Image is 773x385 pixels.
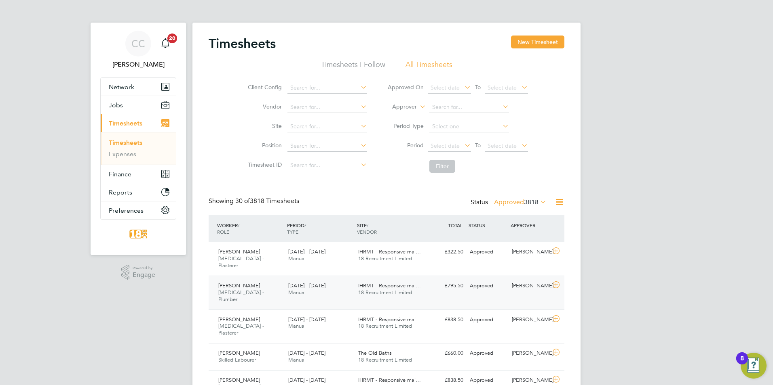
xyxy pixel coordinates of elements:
[448,222,463,228] span: TOTAL
[288,377,325,383] span: [DATE] - [DATE]
[358,377,421,383] span: IHRMT - Responsive mai…
[288,282,325,289] span: [DATE] - [DATE]
[109,101,123,109] span: Jobs
[245,142,282,149] label: Position
[100,228,176,241] a: Go to home page
[121,265,156,280] a: Powered byEngage
[494,198,547,206] label: Approved
[467,347,509,360] div: Approved
[157,31,173,56] a: 20
[288,289,306,296] span: Manual
[425,279,467,293] div: £795.50
[109,83,134,91] span: Network
[488,142,517,149] span: Select date
[358,289,412,296] span: 18 Recruitment Limited
[218,316,260,323] span: [PERSON_NAME]
[358,255,412,262] span: 18 Recruitment Limited
[358,248,421,255] span: IHRMT - Responsive mai…
[355,218,425,239] div: SITE
[358,356,412,363] span: 18 Recruitment Limited
[358,282,421,289] span: IHRMT - Responsive mai…
[509,347,551,360] div: [PERSON_NAME]
[429,121,509,132] input: Select one
[288,349,325,356] span: [DATE] - [DATE]
[209,197,301,205] div: Showing
[218,356,256,363] span: Skilled Labourer
[380,103,417,111] label: Approver
[509,279,551,293] div: [PERSON_NAME]
[288,248,325,255] span: [DATE] - [DATE]
[287,140,367,152] input: Search for...
[740,358,744,369] div: 8
[245,161,282,168] label: Timesheet ID
[285,218,355,239] div: PERIOD
[109,170,131,178] span: Finance
[431,142,460,149] span: Select date
[288,255,306,262] span: Manual
[431,84,460,91] span: Select date
[387,142,424,149] label: Period
[101,201,176,219] button: Preferences
[367,222,368,228] span: /
[358,349,392,356] span: The Old Baths
[509,245,551,259] div: [PERSON_NAME]
[109,207,144,214] span: Preferences
[287,121,367,132] input: Search for...
[238,222,239,228] span: /
[288,322,306,329] span: Manual
[509,218,551,232] div: APPROVER
[235,197,299,205] span: 3818 Timesheets
[288,356,306,363] span: Manual
[488,84,517,91] span: Select date
[101,96,176,114] button: Jobs
[109,150,136,158] a: Expenses
[218,377,260,383] span: [PERSON_NAME]
[425,347,467,360] div: £660.00
[287,102,367,113] input: Search for...
[133,272,155,278] span: Engage
[287,160,367,171] input: Search for...
[167,33,177,43] span: 20
[218,349,260,356] span: [PERSON_NAME]
[133,265,155,272] span: Powered by
[429,160,455,173] button: Filter
[218,282,260,289] span: [PERSON_NAME]
[429,102,509,113] input: Search for...
[215,218,285,239] div: WORKER
[209,36,276,52] h2: Timesheets
[467,279,509,293] div: Approved
[304,222,306,228] span: /
[473,140,483,151] span: To
[524,198,539,206] span: 3818
[471,197,548,208] div: Status
[217,228,229,235] span: ROLE
[101,132,176,165] div: Timesheets
[467,245,509,259] div: Approved
[218,322,264,336] span: [MEDICAL_DATA] - Plasterer
[109,139,142,146] a: Timesheets
[473,82,483,92] span: To
[288,316,325,323] span: [DATE] - [DATE]
[245,122,282,130] label: Site
[109,188,132,196] span: Reports
[109,119,142,127] span: Timesheets
[218,289,264,303] span: [MEDICAL_DATA] - Plumber
[235,197,250,205] span: 30 of
[387,84,424,91] label: Approved On
[245,103,282,110] label: Vendor
[357,228,377,235] span: VENDOR
[101,183,176,201] button: Reports
[387,122,424,130] label: Period Type
[245,84,282,91] label: Client Config
[287,82,367,94] input: Search for...
[425,313,467,326] div: £838.50
[100,31,176,69] a: CC[PERSON_NAME]
[406,60,452,74] li: All Timesheets
[467,218,509,232] div: STATUS
[425,245,467,259] div: £322.50
[101,78,176,96] button: Network
[321,60,385,74] li: Timesheets I Follow
[91,23,186,255] nav: Main navigation
[100,60,176,69] span: Chloe Crayden
[127,228,149,241] img: 18rec-logo-retina.png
